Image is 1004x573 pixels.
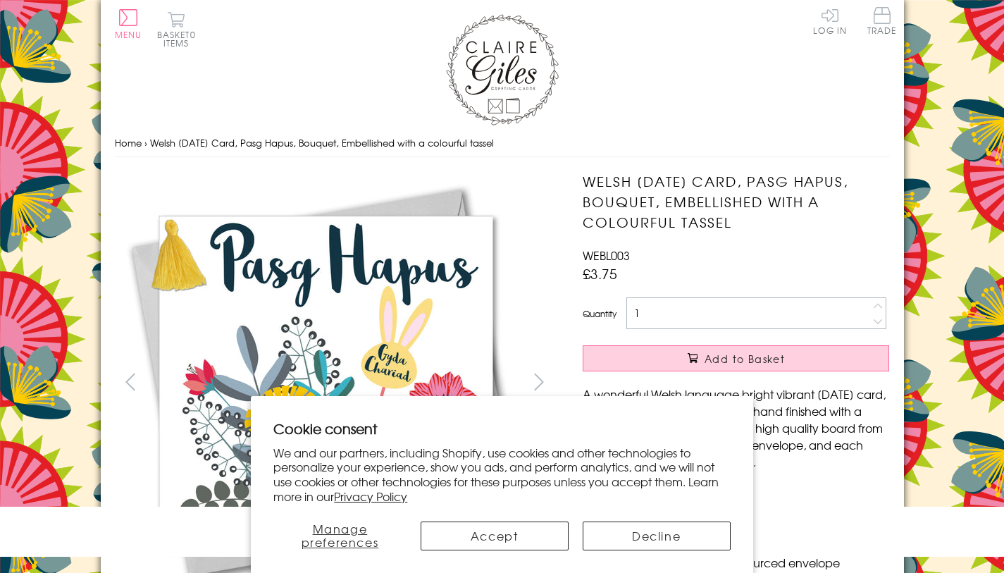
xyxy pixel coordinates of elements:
[150,136,494,149] span: Welsh [DATE] Card, Pasg Hapus, Bouquet, Embellished with a colourful tassel
[705,352,785,366] span: Add to Basket
[446,14,559,125] img: Claire Giles Greetings Cards
[302,520,379,550] span: Manage preferences
[583,345,889,371] button: Add to Basket
[583,522,731,550] button: Decline
[583,247,630,264] span: WEBL003
[273,419,731,438] h2: Cookie consent
[583,307,616,320] label: Quantity
[583,171,889,232] h1: Welsh [DATE] Card, Pasg Hapus, Bouquet, Embellished with a colourful tassel
[115,366,147,398] button: prev
[115,136,142,149] a: Home
[421,522,569,550] button: Accept
[334,488,407,505] a: Privacy Policy
[273,522,406,550] button: Manage preferences
[163,28,196,49] span: 0 items
[115,28,142,41] span: Menu
[115,129,890,158] nav: breadcrumbs
[144,136,147,149] span: ›
[583,386,889,470] p: A wonderful Welsh language bright vibrant [DATE] card, with colourful floral images and hand fini...
[583,264,617,283] span: £3.75
[115,9,142,39] button: Menu
[523,366,554,398] button: next
[813,7,847,35] a: Log In
[867,7,897,37] a: Trade
[867,7,897,35] span: Trade
[157,11,196,47] button: Basket0 items
[273,445,731,504] p: We and our partners, including Shopify, use cookies and other technologies to personalize your ex...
